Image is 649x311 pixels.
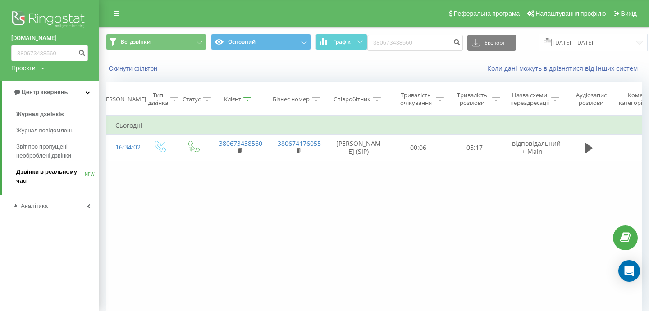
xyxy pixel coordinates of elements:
a: [DOMAIN_NAME] [11,34,88,43]
div: Тип дзвінка [148,91,168,107]
div: Назва схеми переадресації [510,91,549,107]
span: Вихід [621,10,637,17]
div: [PERSON_NAME] [101,95,146,103]
img: Ringostat logo [11,9,88,32]
div: Тривалість очікування [398,91,434,107]
div: Статус [183,95,201,103]
td: 00:06 [390,135,447,161]
span: Всі дзвінки [121,38,151,45]
div: Клієнт [224,95,241,103]
button: Експорт [467,35,516,51]
td: 05:17 [447,135,503,161]
span: Звіт про пропущені необроблені дзвінки [16,142,95,160]
div: Співробітник [334,95,370,103]
span: Журнал дзвінків [16,110,64,119]
input: Пошук за номером [367,35,463,51]
button: Графік [315,34,367,50]
td: [PERSON_NAME] (SIP) [327,135,390,161]
span: Графік [333,39,351,45]
a: Дзвінки в реальному часіNEW [16,164,99,189]
div: Бізнес номер [273,95,310,103]
div: Open Intercom Messenger [618,260,640,282]
a: Коли дані можуть відрізнятися вiд інших систем [487,64,642,72]
a: 380673438560 [219,139,262,148]
span: Аналiтика [21,203,48,209]
a: 380674176055 [278,139,321,148]
td: відповідальний + Main [503,135,562,161]
button: Основний [211,34,311,50]
a: Журнал дзвінків [16,106,99,122]
div: 16:34:02 [115,139,133,156]
a: Журнал повідомлень [16,122,99,139]
button: Всі дзвінки [106,34,206,50]
input: Пошук за номером [11,45,88,61]
button: Скинути фільтри [106,64,162,72]
div: Аудіозапис розмови [569,91,613,107]
span: Налаштування профілю [535,10,606,17]
a: Центр звернень [2,81,99,103]
a: Звіт про пропущені необроблені дзвінки [16,139,99,164]
span: Журнал повідомлень [16,126,73,135]
span: Дзвінки в реальному часі [16,167,85,185]
span: Реферальна програма [454,10,520,17]
div: Проекти [11,63,36,72]
span: Центр звернень [22,89,68,95]
div: Тривалість розмови [454,91,490,107]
